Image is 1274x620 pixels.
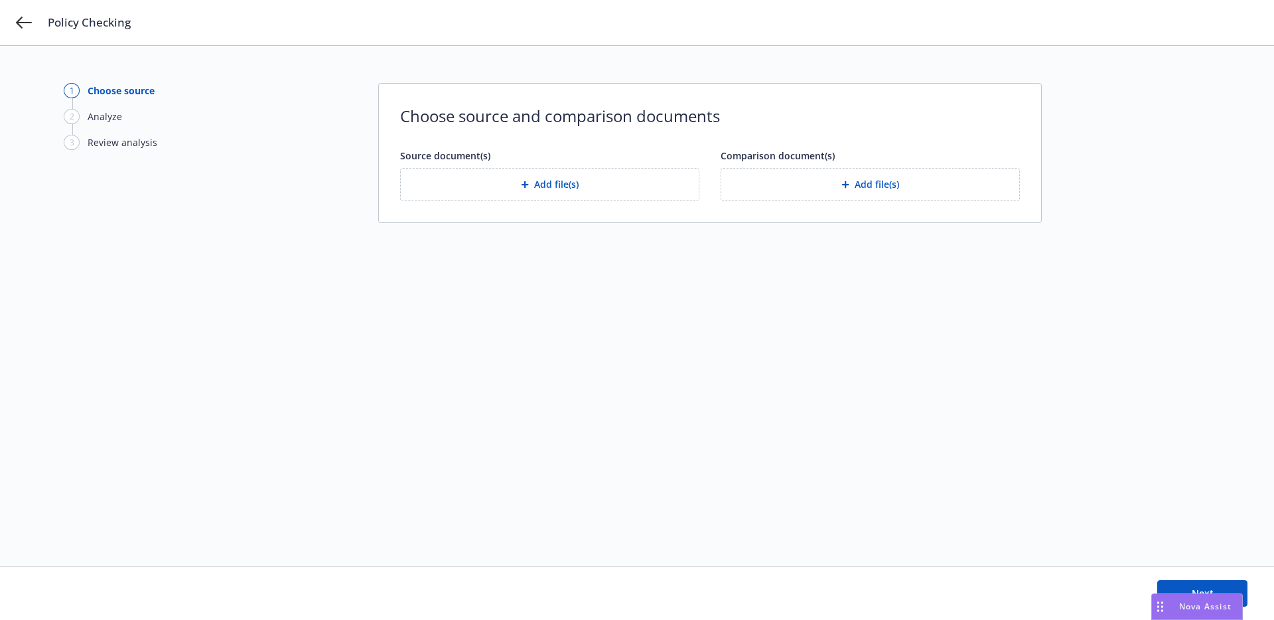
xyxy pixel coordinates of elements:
div: Drag to move [1152,594,1168,619]
span: Comparison document(s) [721,149,835,162]
span: Policy Checking [48,15,131,31]
span: Nova Assist [1179,601,1232,612]
div: 1 [64,83,80,98]
button: Next [1157,580,1247,607]
div: 3 [64,135,80,150]
div: 2 [64,109,80,124]
span: Next [1192,587,1214,599]
button: Add file(s) [400,168,699,201]
span: Choose source and comparison documents [400,105,1020,127]
button: Nova Assist [1151,593,1243,620]
div: Choose source [88,84,155,98]
div: Analyze [88,110,122,123]
div: Review analysis [88,135,157,149]
span: Source document(s) [400,149,490,162]
button: Add file(s) [721,168,1020,201]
